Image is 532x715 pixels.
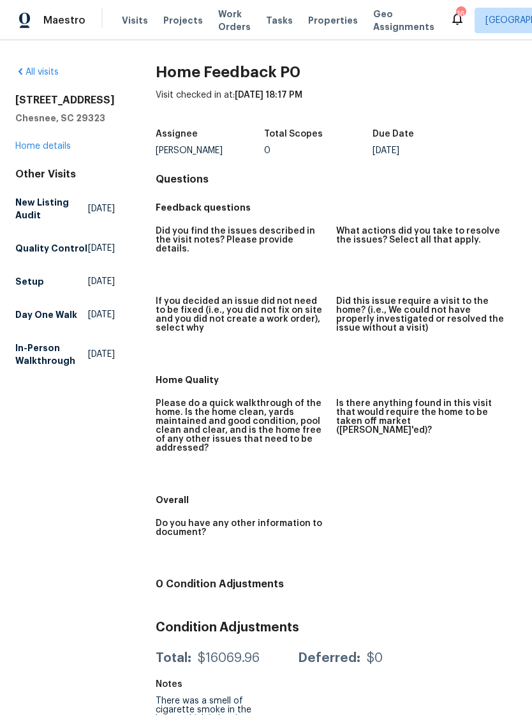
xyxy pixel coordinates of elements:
h4: 0 Condition Adjustments [156,578,517,591]
h3: Condition Adjustments [156,621,517,634]
span: Projects [163,14,203,27]
div: $16069.96 [198,652,260,665]
h5: Is there anything found in this visit that would require the home to be taken off market ([PERSON... [336,399,506,435]
a: All visits [15,68,59,77]
div: Total: [156,652,191,665]
h5: Notes [156,680,182,689]
div: Visit checked in at: [156,89,517,122]
span: [DATE] [88,348,115,361]
h5: Overall [156,493,517,506]
span: [DATE] [88,308,115,321]
div: 0 [264,146,373,155]
h5: Total Scopes [264,130,323,139]
a: Quality Control[DATE] [15,237,115,260]
h2: [STREET_ADDRESS] [15,94,115,107]
div: [PERSON_NAME] [156,146,264,155]
h2: Home Feedback P0 [156,66,517,79]
div: Deferred: [298,652,360,665]
span: [DATE] [88,242,115,255]
h5: If you decided an issue did not need to be fixed (i.e., you did not fix on site and you did not c... [156,297,326,333]
a: New Listing Audit[DATE] [15,191,115,227]
a: Day One Walk[DATE] [15,303,115,326]
div: $0 [367,652,383,665]
span: Tasks [266,16,293,25]
h5: In-Person Walkthrough [15,342,88,367]
div: [DATE] [373,146,481,155]
div: 16 [456,8,465,20]
span: [DATE] [88,275,115,288]
h5: Due Date [373,130,414,139]
h5: Setup [15,275,44,288]
h4: Questions [156,173,517,186]
span: Properties [308,14,358,27]
a: Home details [15,142,71,151]
h5: Do you have any other information to document? [156,519,326,537]
h5: Chesnee, SC 29323 [15,112,115,124]
h5: Home Quality [156,373,517,386]
span: [DATE] [88,202,115,215]
h5: Assignee [156,130,198,139]
span: Visits [122,14,148,27]
h5: Day One Walk [15,308,77,321]
span: Maestro [43,14,85,27]
span: [DATE] 18:17 PM [235,91,302,100]
h5: What actions did you take to resolve the issues? Select all that apply. [336,227,506,245]
h5: Did you find the issues described in the visit notes? Please provide details. [156,227,326,253]
h5: Quality Control [15,242,87,255]
span: Geo Assignments [373,8,434,33]
a: In-Person Walkthrough[DATE] [15,336,115,372]
span: Work Orders [218,8,251,33]
div: Other Visits [15,168,115,181]
h5: Did this issue require a visit to the home? (i.e., We could not have properly investigated or res... [336,297,506,333]
h5: Feedback questions [156,201,517,214]
h5: Please do a quick walkthrough of the home. Is the home clean, yards maintained and good condition... [156,399,326,453]
h5: New Listing Audit [15,196,88,222]
a: Setup[DATE] [15,270,115,293]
